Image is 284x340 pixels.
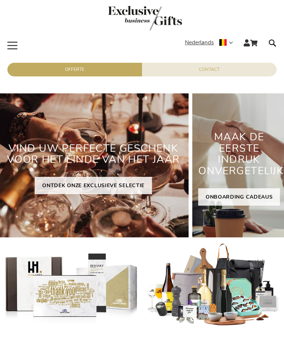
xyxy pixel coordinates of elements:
a: Offerte [7,63,142,76]
img: Gepersonaliseerde relatiegeschenken voor personeel en klanten [4,243,138,327]
a: ONTDEK ONZE EXCLUSIEVE SELECTIE [35,177,152,194]
img: Gepersonaliseerde relatiegeschenken voor personeel en klanten [146,243,280,327]
img: Exclusive Business gifts logo [108,6,182,30]
a: ONBOARDING CADEAUS [198,188,280,206]
a: Contact [142,63,277,76]
a: store logo [6,6,284,32]
span: Nederlands [185,38,214,47]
